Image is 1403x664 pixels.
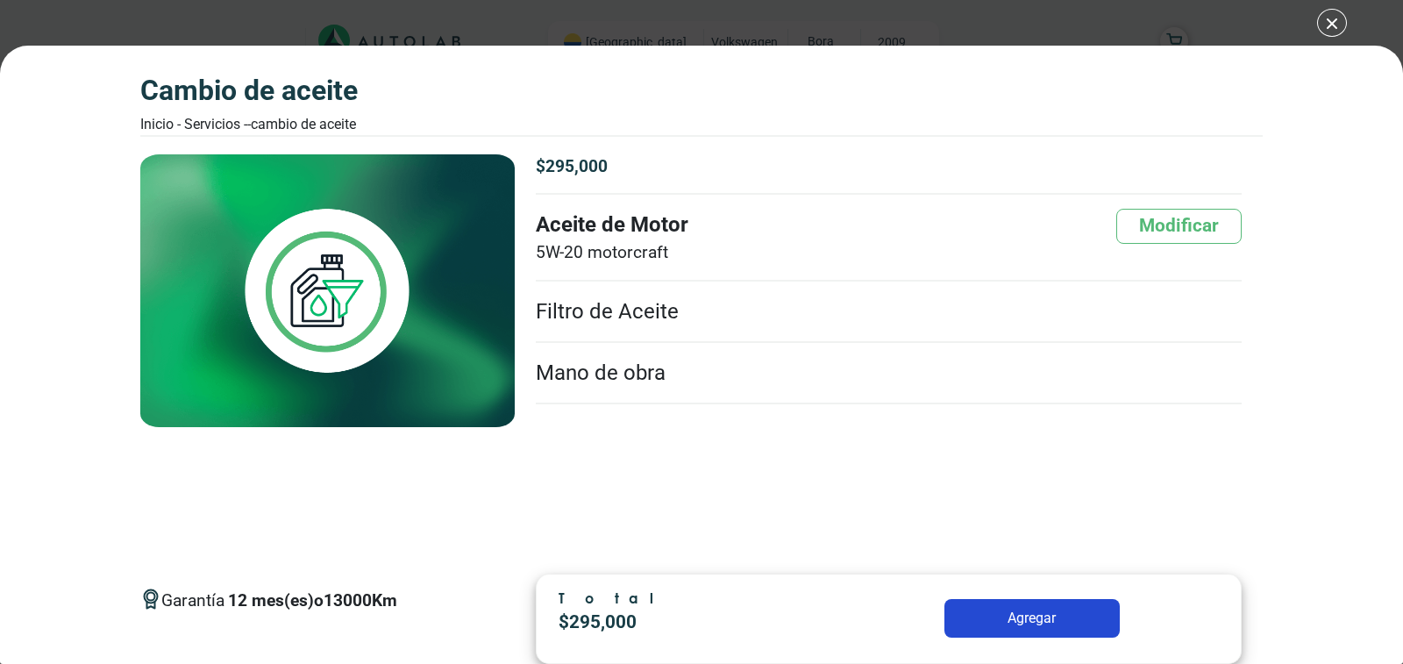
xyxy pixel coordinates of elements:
[140,74,358,107] h3: CAMBIO DE ACEITE
[944,599,1120,638] button: Agregar
[251,116,356,132] font: CAMBIO DE ACEITE
[559,609,818,636] p: $ 295,000
[536,343,1242,404] li: Mano de obra
[536,209,688,240] font: Aceite de Motor
[536,154,1242,180] p: $ 295,000
[536,282,1242,343] li: Filtro de Aceite
[140,114,358,135] div: Inicio - Servicios - -
[228,589,397,614] p: 12 mes(es) o 13000 Km
[559,589,678,606] span: Total
[161,589,397,628] span: Garantía
[1116,209,1242,243] button: Modificar
[536,240,688,266] span: 5W-20 motorcraft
